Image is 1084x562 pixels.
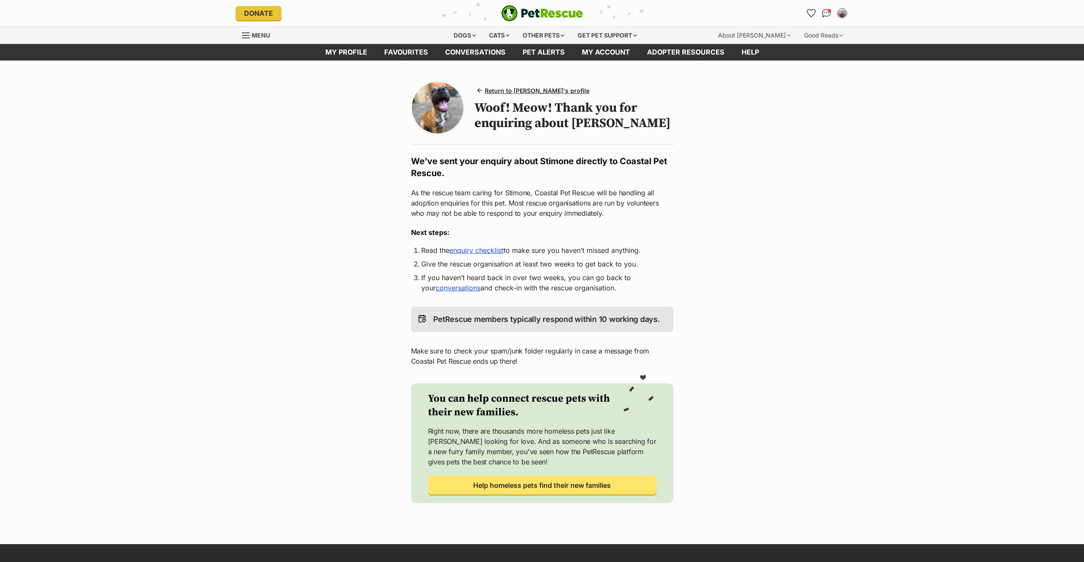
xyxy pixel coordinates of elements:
span: Return to [PERSON_NAME]'s profile [485,86,589,95]
a: My profile [317,44,376,61]
p: Right now, there are thousands more homeless pets just like [PERSON_NAME] looking for love. And a... [428,426,656,467]
li: Read the to make sure you haven’t missed anything. [421,245,663,255]
ul: Account quick links [805,6,849,20]
p: Make sure to check your spam/junk folder regularly in case a message from Coastal Pet Rescue ends... [411,346,673,366]
img: chat-41dd97257d64d25036548639549fe6c8038ab92f7586957e7f3b1b290dea8141.svg [822,9,831,17]
h2: You can help connect rescue pets with their new families. [428,392,622,419]
a: enquiry checklist [449,246,503,255]
h3: Next steps: [411,227,673,238]
a: Return to [PERSON_NAME]'s profile [474,84,593,97]
div: Get pet support [572,27,643,44]
img: Graham Baker profile pic [838,9,846,17]
a: PetRescue [501,5,583,21]
li: Give the rescue organisation at least two weeks to get back to you. [421,259,663,269]
a: conversations [437,44,514,61]
a: Help [733,44,768,61]
a: Favourites [805,6,818,20]
a: Donate [236,6,282,20]
a: Pet alerts [514,44,573,61]
img: Photo of Stimone [412,82,463,133]
img: logo-e224e6f780fb5917bec1dbf3a21bbac754714ae5b6737aabdf751b685950b380.svg [501,5,583,21]
li: If you haven’t heard back in over two weeks, you can go back to your and check-in with the rescue... [421,272,663,293]
span: Help homeless pets find their new families [473,480,611,490]
a: Help homeless pets find their new families [428,476,656,495]
h2: We’ve sent your enquiry about Stimone directly to Coastal Pet Rescue. [411,155,673,179]
a: conversations [436,284,480,292]
a: Adopter resources [638,44,733,61]
p: As the rescue team caring for Stimone, Coastal Pet Rescue will be handling all adoption enquiries... [411,188,673,218]
h1: Woof! Meow! Thank you for enquiring about [PERSON_NAME] [474,100,673,131]
button: My account [835,6,849,20]
div: About [PERSON_NAME] [712,27,796,44]
div: Cats [483,27,515,44]
div: Good Reads [798,27,849,44]
span: Menu [252,32,270,39]
a: Menu [242,27,276,42]
div: Other pets [517,27,570,44]
a: My account [573,44,638,61]
a: Conversations [820,6,834,20]
a: Favourites [376,44,437,61]
div: Dogs [448,27,482,44]
p: PetRescue members typically respond within 10 working days. [433,313,660,325]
